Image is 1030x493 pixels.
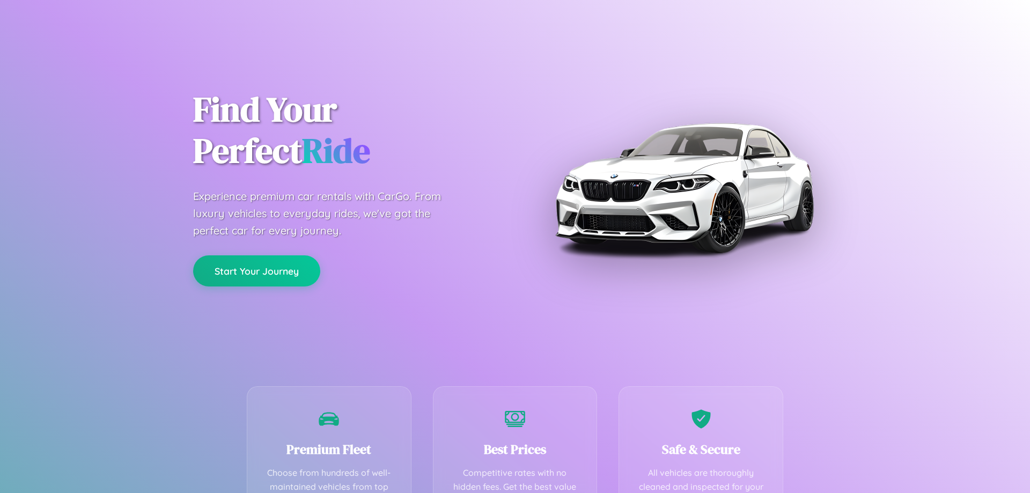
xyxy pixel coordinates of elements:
[193,89,499,172] h1: Find Your Perfect
[193,255,320,286] button: Start Your Journey
[263,440,395,458] h3: Premium Fleet
[550,54,818,322] img: Premium BMW car rental vehicle
[302,127,370,174] span: Ride
[193,188,461,239] p: Experience premium car rentals with CarGo. From luxury vehicles to everyday rides, we've got the ...
[450,440,581,458] h3: Best Prices
[635,440,767,458] h3: Safe & Secure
